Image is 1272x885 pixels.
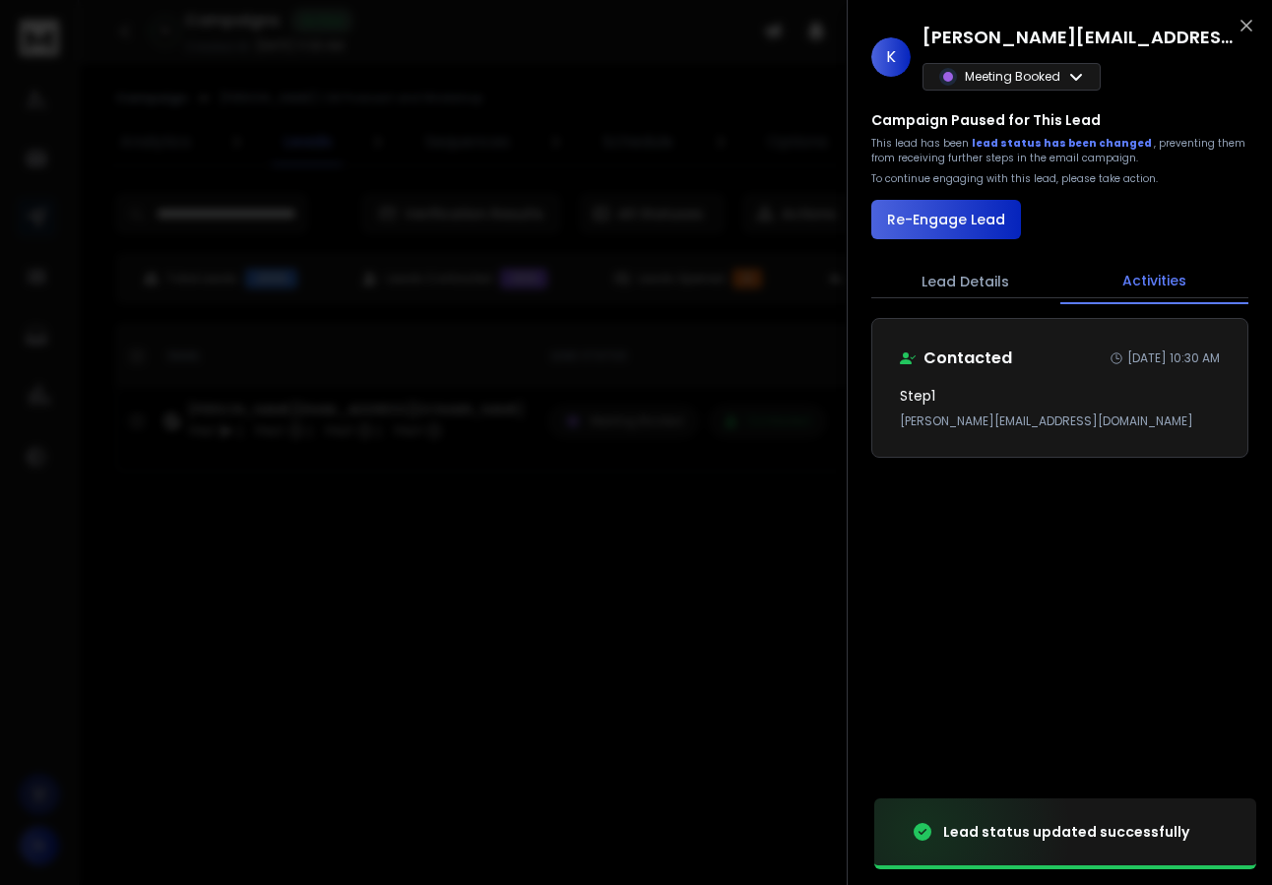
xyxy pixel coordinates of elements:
p: Meeting Booked [965,69,1060,85]
div: Lead status updated successfully [943,822,1189,842]
h3: Step 1 [900,386,935,406]
button: Re-Engage Lead [871,200,1021,239]
span: lead status has been changed [972,136,1154,151]
span: K [871,37,911,77]
button: Lead Details [871,260,1060,303]
h1: [PERSON_NAME][EMAIL_ADDRESS][DOMAIN_NAME] [922,24,1238,51]
p: [PERSON_NAME][EMAIL_ADDRESS][DOMAIN_NAME] [900,413,1220,429]
p: [DATE] 10:30 AM [1127,350,1220,366]
h3: Campaign Paused for This Lead [871,110,1101,130]
div: Contacted [900,347,1012,370]
div: This lead has been , preventing them from receiving further steps in the email campaign. [871,136,1248,165]
button: Activities [1060,259,1249,304]
p: To continue engaging with this lead, please take action. [871,171,1158,186]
